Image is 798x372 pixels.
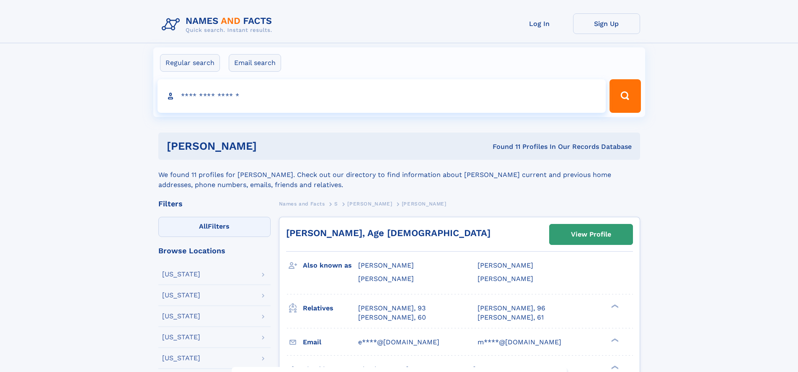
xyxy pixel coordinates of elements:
div: [US_STATE] [162,313,200,320]
span: [PERSON_NAME] [478,261,533,269]
div: [US_STATE] [162,271,200,278]
a: [PERSON_NAME], 96 [478,304,545,313]
div: [US_STATE] [162,334,200,341]
a: [PERSON_NAME], 93 [358,304,426,313]
div: [US_STATE] [162,355,200,362]
h3: Email [303,335,358,349]
div: ❯ [609,337,619,343]
div: Found 11 Profiles In Our Records Database [374,142,632,151]
a: [PERSON_NAME], 61 [478,313,544,322]
div: Filters [158,200,271,208]
input: search input [158,79,606,113]
h3: Relatives [303,301,358,315]
span: [PERSON_NAME] [347,201,392,207]
button: Search Button [609,79,640,113]
label: Filters [158,217,271,237]
h3: Also known as [303,258,358,273]
span: All [199,222,208,230]
a: Log In [506,13,573,34]
span: [PERSON_NAME] [358,275,414,283]
span: [PERSON_NAME] [478,275,533,283]
div: Browse Locations [158,247,271,255]
h1: [PERSON_NAME] [167,141,375,151]
a: [PERSON_NAME], Age [DEMOGRAPHIC_DATA] [286,228,491,238]
div: We found 11 profiles for [PERSON_NAME]. Check out our directory to find information about [PERSON... [158,160,640,190]
a: [PERSON_NAME], 60 [358,313,426,322]
span: [PERSON_NAME] [358,261,414,269]
label: Email search [229,54,281,72]
div: View Profile [571,225,611,244]
a: [PERSON_NAME] [347,198,392,209]
div: ❯ [609,364,619,370]
div: ❯ [609,303,619,309]
a: S [334,198,338,209]
div: [US_STATE] [162,292,200,299]
a: Names and Facts [279,198,325,209]
a: View Profile [550,224,633,245]
span: S [334,201,338,207]
a: Sign Up [573,13,640,34]
img: Logo Names and Facts [158,13,279,36]
span: [PERSON_NAME] [402,201,447,207]
label: Regular search [160,54,220,72]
